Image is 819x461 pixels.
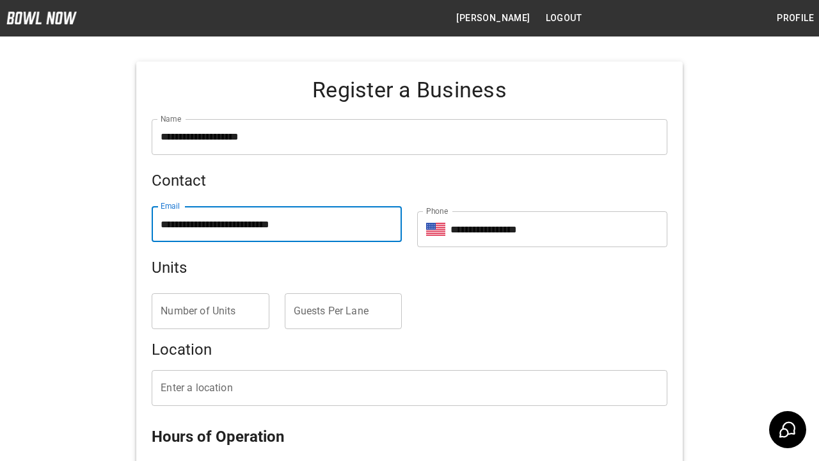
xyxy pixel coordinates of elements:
img: logo [6,12,77,24]
h5: Hours of Operation [152,426,667,447]
button: Logout [541,6,587,30]
h5: Units [152,257,667,278]
label: Phone [426,206,448,216]
button: Profile [772,6,819,30]
h5: Contact [152,170,667,191]
h4: Register a Business [152,77,667,104]
h5: Location [152,339,667,360]
button: Select country [426,220,445,239]
button: [PERSON_NAME] [451,6,535,30]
